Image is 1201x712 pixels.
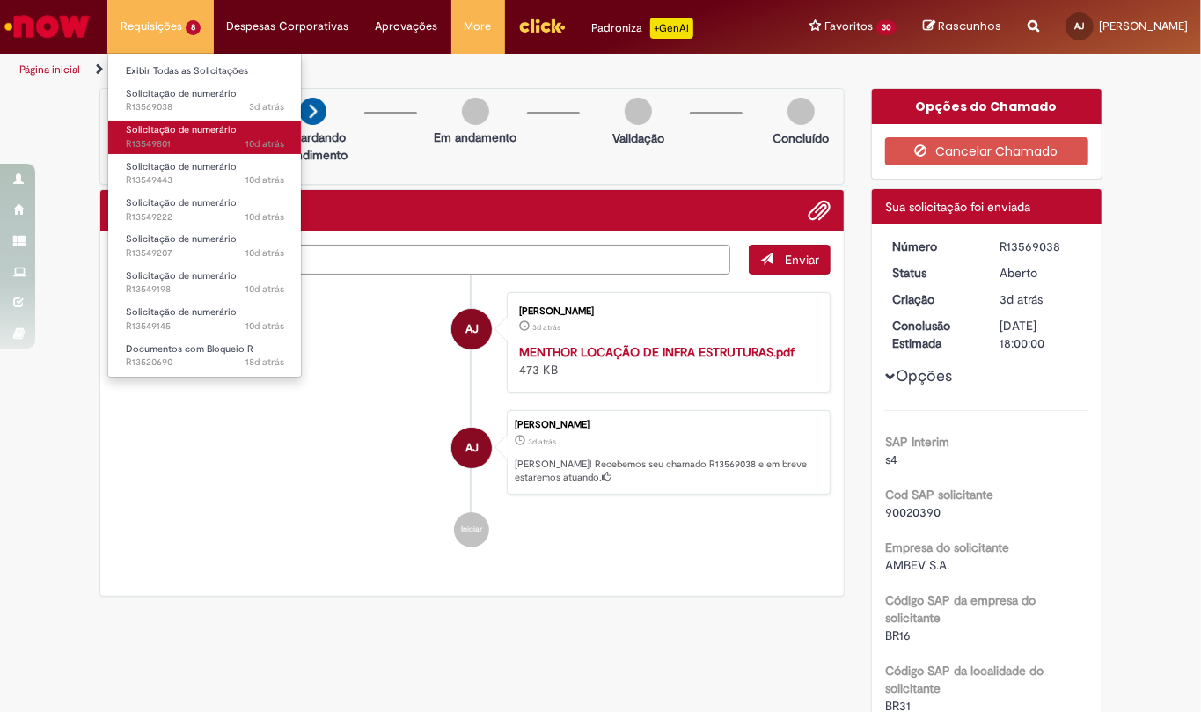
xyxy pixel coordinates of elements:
[245,319,284,333] span: 10d atrás
[773,129,829,147] p: Concluído
[108,84,302,117] a: Aberto R13569038 : Solicitação de numerário
[108,340,302,372] a: Aberto R13520690 : Documentos com Bloqueio R
[518,12,566,39] img: click_logo_yellow_360x200.png
[245,137,284,150] span: 10d atrás
[114,275,831,565] ul: Histórico de tíquete
[462,98,489,125] img: img-circle-grey.png
[465,18,492,35] span: More
[245,210,284,224] time: 19/09/2025 08:27:21
[885,487,993,503] b: Cod SAP solicitante
[114,245,731,275] textarea: Digite sua mensagem aqui...
[126,269,237,283] span: Solicitação de numerário
[121,18,182,35] span: Requisições
[885,557,949,573] span: AMBEV S.A.
[107,53,302,378] ul: Requisições
[245,319,284,333] time: 19/09/2025 07:47:34
[126,305,237,319] span: Solicitação de numerário
[126,160,237,173] span: Solicitação de numerário
[1000,291,1044,307] time: 26/09/2025 08:01:41
[612,129,664,147] p: Validação
[885,434,949,450] b: SAP Interim
[126,246,284,261] span: R13549207
[1000,264,1082,282] div: Aberto
[1099,18,1188,33] span: [PERSON_NAME]
[108,267,302,299] a: Aberto R13549198 : Solicitação de numerário
[245,173,284,187] span: 10d atrás
[249,100,284,114] span: 3d atrás
[872,89,1102,124] div: Opções do Chamado
[126,87,237,100] span: Solicitação de numerário
[885,540,1009,555] b: Empresa do solicitante
[749,245,831,275] button: Enviar
[592,18,693,39] div: Padroniza
[126,342,253,356] span: Documentos com Bloqueio R
[376,18,438,35] span: Aprovações
[245,210,284,224] span: 10d atrás
[879,264,987,282] dt: Status
[876,20,897,35] span: 30
[126,283,284,297] span: R13549198
[126,210,284,224] span: R13549222
[1000,290,1082,308] div: 26/09/2025 08:01:41
[245,356,284,369] time: 11/09/2025 10:18:00
[519,344,795,360] a: MENTHOR LOCAÇÃO DE INFRA ESTRUTURAS.pdf
[126,100,284,114] span: R13569038
[785,252,819,268] span: Enviar
[245,246,284,260] time: 19/09/2025 08:22:08
[515,420,821,430] div: [PERSON_NAME]
[885,504,941,520] span: 90020390
[528,437,556,447] time: 26/09/2025 08:01:41
[465,308,479,350] span: AJ
[186,20,201,35] span: 8
[824,18,873,35] span: Favoritos
[245,173,284,187] time: 19/09/2025 09:18:16
[299,98,326,125] img: arrow-next.png
[108,158,302,190] a: Aberto R13549443 : Solicitação de numerário
[519,343,812,378] div: 473 KB
[126,356,284,370] span: R13520690
[245,137,284,150] time: 19/09/2025 10:18:50
[1000,291,1044,307] span: 3d atrás
[249,100,284,114] time: 26/09/2025 08:01:42
[19,62,80,77] a: Página inicial
[451,428,492,468] div: Antonio De Padua Rodrigues Da Silva Junior
[108,303,302,335] a: Aberto R13549145 : Solicitação de numerário
[434,128,516,146] p: Em andamento
[126,173,284,187] span: R13549443
[879,290,987,308] dt: Criação
[515,458,821,485] p: [PERSON_NAME]! Recebemos seu chamado R13569038 e em breve estaremos atuando.
[2,9,92,44] img: ServiceNow
[885,592,1036,626] b: Código SAP da empresa do solicitante
[108,62,302,81] a: Exibir Todas as Solicitações
[885,663,1044,696] b: Código SAP da localidade do solicitante
[227,18,349,35] span: Despesas Corporativas
[1000,317,1082,352] div: [DATE] 18:00:00
[885,199,1030,215] span: Sua solicitação foi enviada
[245,246,284,260] span: 10d atrás
[114,410,831,495] li: Antonio De Padua Rodrigues Da Silva Junior
[625,98,652,125] img: img-circle-grey.png
[885,628,911,643] span: BR16
[126,123,237,136] span: Solicitação de numerário
[923,18,1001,35] a: Rascunhos
[108,194,302,226] a: Aberto R13549222 : Solicitação de numerário
[879,238,987,255] dt: Número
[245,283,284,296] time: 19/09/2025 08:16:36
[519,306,812,317] div: [PERSON_NAME]
[650,18,693,39] p: +GenAi
[1000,238,1082,255] div: R13569038
[885,451,897,467] span: s4
[465,427,479,469] span: AJ
[787,98,815,125] img: img-circle-grey.png
[879,317,987,352] dt: Conclusão Estimada
[270,128,355,164] p: Aguardando atendimento
[126,319,284,334] span: R13549145
[808,199,831,222] button: Adicionar anexos
[13,54,787,86] ul: Trilhas de página
[126,137,284,151] span: R13549801
[245,283,284,296] span: 10d atrás
[938,18,1001,34] span: Rascunhos
[1075,20,1085,32] span: AJ
[532,322,560,333] time: 26/09/2025 08:01:25
[528,437,556,447] span: 3d atrás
